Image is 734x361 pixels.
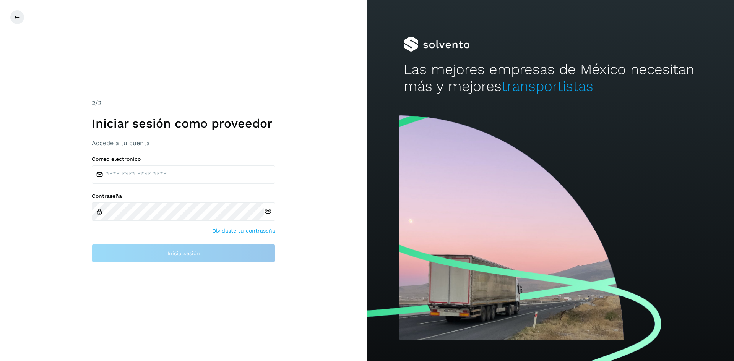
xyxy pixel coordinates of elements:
[92,99,95,107] span: 2
[92,116,275,131] h1: Iniciar sesión como proveedor
[92,139,275,147] h3: Accede a tu cuenta
[92,99,275,108] div: /2
[92,193,275,199] label: Contraseña
[92,156,275,162] label: Correo electrónico
[212,227,275,235] a: Olvidaste tu contraseña
[502,78,593,94] span: transportistas
[404,61,697,95] h2: Las mejores empresas de México necesitan más y mejores
[167,251,200,256] span: Inicia sesión
[92,244,275,262] button: Inicia sesión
